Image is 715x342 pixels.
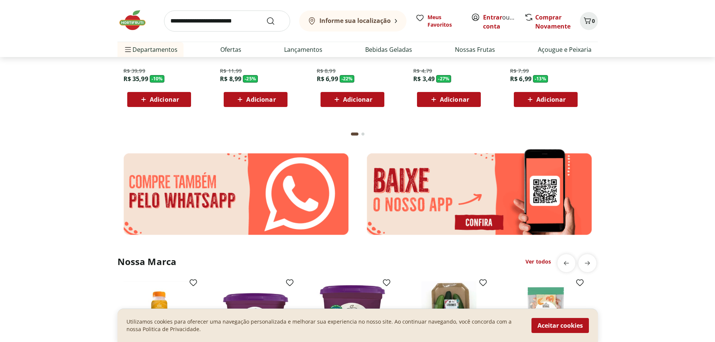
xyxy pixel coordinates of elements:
button: Go to page 2 from fs-carousel [360,125,366,143]
span: R$ 3,49 [413,75,435,83]
span: R$ 7,99 [510,67,529,75]
button: Aceitar cookies [531,318,589,333]
span: R$ 8,99 [317,67,336,75]
button: Adicionar [417,92,481,107]
a: Açougue e Peixaria [538,45,592,54]
span: R$ 6,99 [510,75,531,83]
span: - 22 % [340,75,355,83]
span: R$ 11,99 [220,67,242,75]
span: R$ 4,79 [413,67,432,75]
span: Departamentos [123,41,178,59]
a: Lançamentos [284,45,322,54]
button: Carrinho [580,12,598,30]
b: Informe sua localização [319,17,391,25]
a: Meus Favoritos [415,14,462,29]
span: Adicionar [440,96,469,102]
span: - 10 % [150,75,165,83]
button: next [578,254,596,272]
span: - 27 % [436,75,451,83]
img: app [361,148,598,241]
input: search [164,11,290,32]
button: Submit Search [266,17,284,26]
a: Ver todos [525,258,551,265]
span: Adicionar [150,96,179,102]
img: wpp [117,148,355,241]
button: Adicionar [224,92,288,107]
span: R$ 6,99 [317,75,338,83]
a: Ofertas [220,45,241,54]
span: Meus Favoritos [427,14,462,29]
button: Current page from fs-carousel [349,125,360,143]
span: - 25 % [243,75,258,83]
span: - 13 % [533,75,548,83]
a: Criar conta [483,13,524,30]
button: Menu [123,41,132,59]
span: 0 [592,17,595,24]
span: Adicionar [246,96,275,102]
button: Adicionar [321,92,384,107]
span: Adicionar [343,96,372,102]
span: R$ 35,99 [123,75,148,83]
p: Utilizamos cookies para oferecer uma navegação personalizada e melhorar sua experiencia no nosso ... [126,318,522,333]
button: Informe sua localização [299,11,406,32]
button: Adicionar [127,92,191,107]
span: R$ 8,99 [220,75,241,83]
span: ou [483,13,516,31]
a: Nossas Frutas [455,45,495,54]
button: Adicionar [514,92,578,107]
a: Entrar [483,13,502,21]
span: R$ 39,99 [123,67,145,75]
button: previous [557,254,575,272]
a: Bebidas Geladas [365,45,412,54]
span: Adicionar [536,96,566,102]
a: Comprar Novamente [535,13,570,30]
h2: Nossa Marca [117,256,177,268]
img: Hortifruti [117,9,155,32]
